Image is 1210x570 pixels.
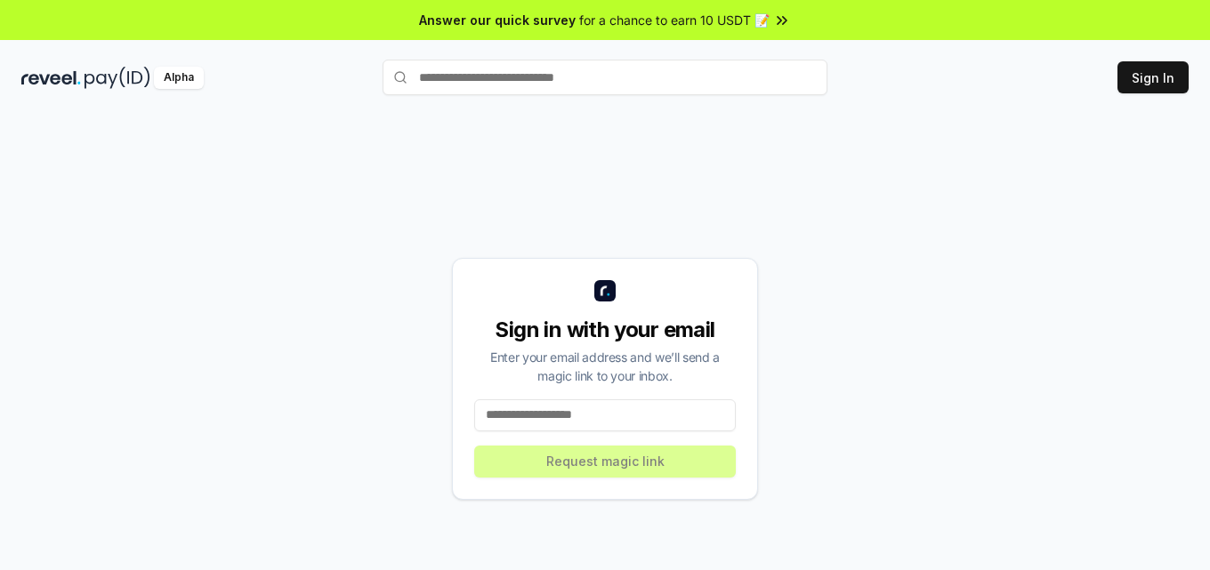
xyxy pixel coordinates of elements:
img: reveel_dark [21,67,81,89]
span: for a chance to earn 10 USDT 📝 [579,11,770,29]
button: Sign In [1117,61,1189,93]
img: logo_small [594,280,616,301]
div: Sign in with your email [474,316,736,344]
span: Answer our quick survey [419,11,576,29]
div: Enter your email address and we’ll send a magic link to your inbox. [474,348,736,385]
img: pay_id [85,67,150,89]
div: Alpha [154,67,204,89]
